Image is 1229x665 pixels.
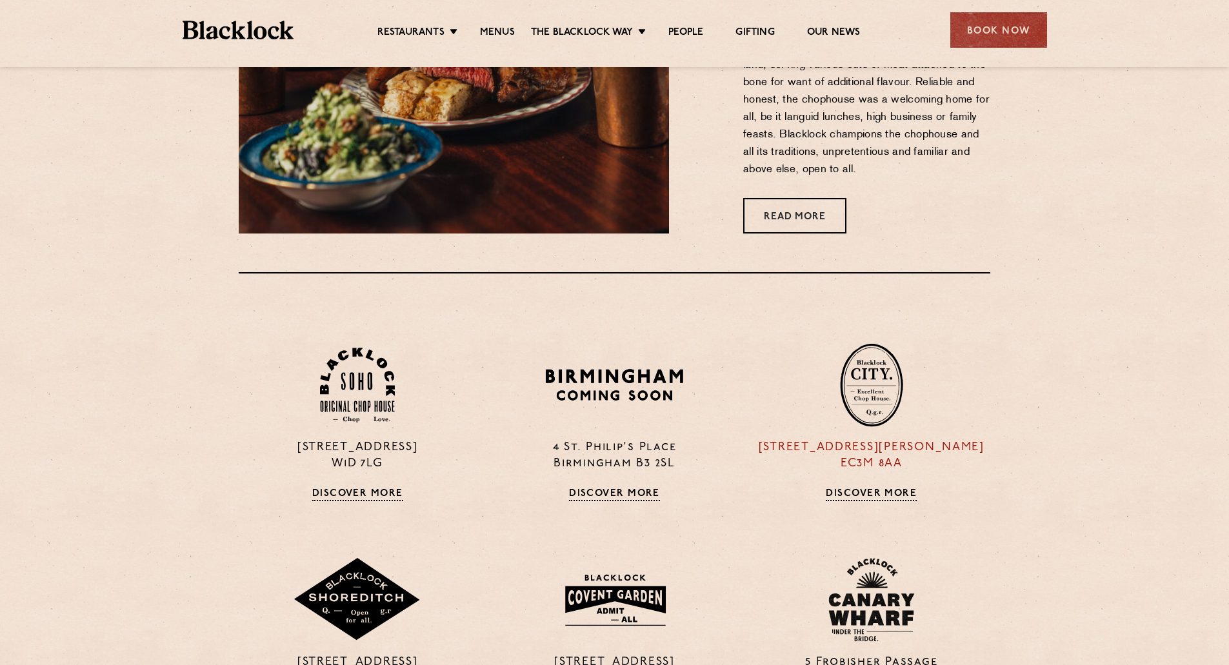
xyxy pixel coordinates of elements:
[293,558,422,642] img: Shoreditch-stamp-v2-default.svg
[950,12,1047,48] div: Book Now
[531,26,633,41] a: The Blacklock Way
[826,488,917,501] a: Discover More
[743,22,990,179] p: Established in the 1690s, chophouses became the beating heart of towns and cities up and down the...
[828,558,915,642] img: BL_CW_Logo_Website.svg
[543,364,686,405] img: BIRMINGHAM-P22_-e1747915156957.png
[735,26,774,41] a: Gifting
[569,488,660,501] a: Discover More
[552,566,677,633] img: BLA_1470_CoventGarden_Website_Solid.svg
[480,26,515,41] a: Menus
[239,440,476,472] p: [STREET_ADDRESS] W1D 7LG
[840,343,903,427] img: City-stamp-default.svg
[807,26,861,41] a: Our News
[743,198,846,233] a: Read More
[312,488,403,501] a: Discover More
[495,440,733,472] p: 4 St. Philip's Place Birmingham B3 2SL
[377,26,445,41] a: Restaurants
[668,26,703,41] a: People
[183,21,294,39] img: BL_Textured_Logo-footer-cropped.svg
[320,348,395,423] img: Soho-stamp-default.svg
[753,440,990,472] p: [STREET_ADDRESS][PERSON_NAME] EC3M 8AA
